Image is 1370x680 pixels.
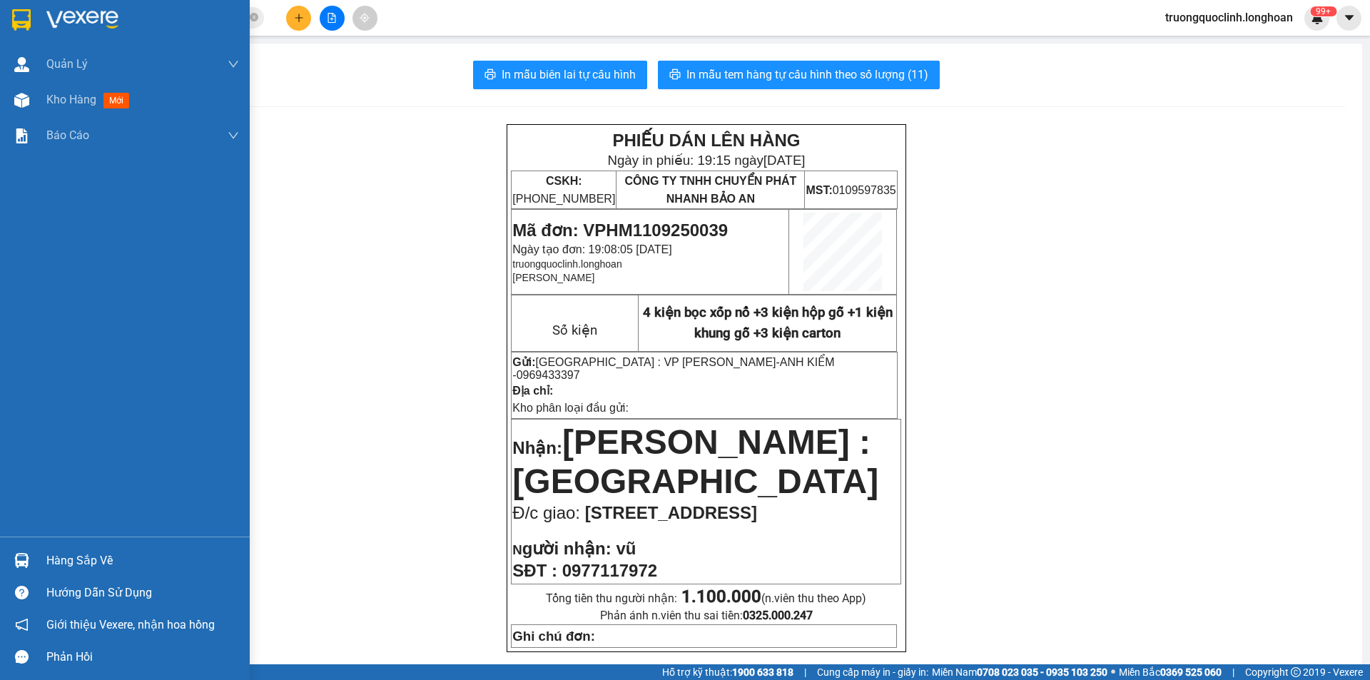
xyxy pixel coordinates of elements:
strong: 0325.000.247 [743,609,813,622]
span: plus [294,13,304,23]
span: Quản Lý [46,55,88,73]
span: message [15,650,29,664]
strong: PHIẾU DÁN LÊN HÀNG [612,131,800,150]
span: In mẫu tem hàng tự cấu hình theo số lượng (11) [686,66,928,83]
div: Phản hồi [46,646,239,668]
span: caret-down [1343,11,1356,24]
span: Báo cáo [46,126,89,144]
strong: MST: [806,184,832,196]
span: truongquoclinh.longhoan [1154,9,1304,26]
span: notification [15,618,29,631]
button: printerIn mẫu biên lai tự cấu hình [473,61,647,89]
span: | [804,664,806,680]
span: Hỗ trợ kỹ thuật: [662,664,793,680]
span: (n.viên thu theo App) [681,592,866,605]
span: [STREET_ADDRESS] [585,503,757,522]
span: printer [484,68,496,82]
span: Số kiện [552,323,597,338]
span: Miền Bắc [1119,664,1222,680]
span: Phản ánh n.viên thu sai tiền: [600,609,813,622]
img: logo-vxr [12,9,31,31]
span: question-circle [15,586,29,599]
span: Nhận: [512,438,562,457]
span: printer [669,68,681,82]
span: Đ/c giao: [512,503,584,522]
span: close-circle [250,11,258,25]
img: warehouse-icon [14,553,29,568]
span: Cung cấp máy in - giấy in: [817,664,928,680]
button: plus [286,6,311,31]
span: [DATE] [763,153,806,168]
span: copyright [1291,667,1301,677]
strong: 0708 023 035 - 0935 103 250 [977,666,1107,678]
span: Kho hàng [46,93,96,106]
strong: 0369 525 060 [1160,666,1222,678]
button: caret-down [1336,6,1361,31]
button: aim [352,6,377,31]
span: aim [360,13,370,23]
span: close-circle [250,13,258,21]
img: warehouse-icon [14,93,29,108]
span: Kho phân loại đầu gửi: [512,402,629,414]
span: file-add [327,13,337,23]
span: mới [103,93,129,108]
span: Tổng tiền thu người nhận: [546,592,866,605]
span: ANH KIỂM - [512,356,834,381]
span: Giới thiệu Vexere, nhận hoa hồng [46,616,215,634]
span: gười nhận: [522,539,612,558]
span: Mã đơn: VPHM1109250039 [512,220,728,240]
strong: SĐT : [512,561,557,580]
span: - [512,356,834,381]
button: printerIn mẫu tem hàng tự cấu hình theo số lượng (11) [658,61,940,89]
span: ⚪️ [1111,669,1115,675]
span: 4 kiện bọc xốp nổ +3 kiện hộp gỗ +1 kiện khung gỗ +3 kiện carton [643,305,893,341]
span: [PERSON_NAME] : [GEOGRAPHIC_DATA] [512,423,878,500]
strong: N [512,542,611,557]
strong: Gửi: [512,356,535,368]
span: 0969433397 [517,369,580,381]
img: warehouse-icon [14,57,29,72]
div: Hướng dẫn sử dụng [46,582,239,604]
strong: Ghi chú đơn: [512,629,595,644]
span: Ngày in phiếu: 19:15 ngày [607,153,805,168]
span: [PERSON_NAME] [512,272,594,283]
img: icon-new-feature [1311,11,1324,24]
span: down [228,130,239,141]
img: solution-icon [14,128,29,143]
strong: 1.100.000 [681,587,761,607]
span: CÔNG TY TNHH CHUYỂN PHÁT NHANH BẢO AN [624,175,796,205]
span: vũ [616,539,636,558]
span: | [1232,664,1234,680]
span: In mẫu biên lai tự cấu hình [502,66,636,83]
span: down [228,59,239,70]
span: [GEOGRAPHIC_DATA] : VP [PERSON_NAME] [536,356,776,368]
span: Ngày tạo đơn: 19:08:05 [DATE] [512,243,671,255]
strong: Địa chỉ: [512,385,553,397]
strong: CSKH: [546,175,582,187]
span: Miền Nam [932,664,1107,680]
strong: 1900 633 818 [732,666,793,678]
span: truongquoclinh.longhoan [512,258,621,270]
sup: 255 [1310,6,1336,16]
span: 0977117972 [562,561,657,580]
div: Hàng sắp về [46,550,239,572]
button: file-add [320,6,345,31]
span: 0109597835 [806,184,895,196]
span: [PHONE_NUMBER] [512,175,615,205]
